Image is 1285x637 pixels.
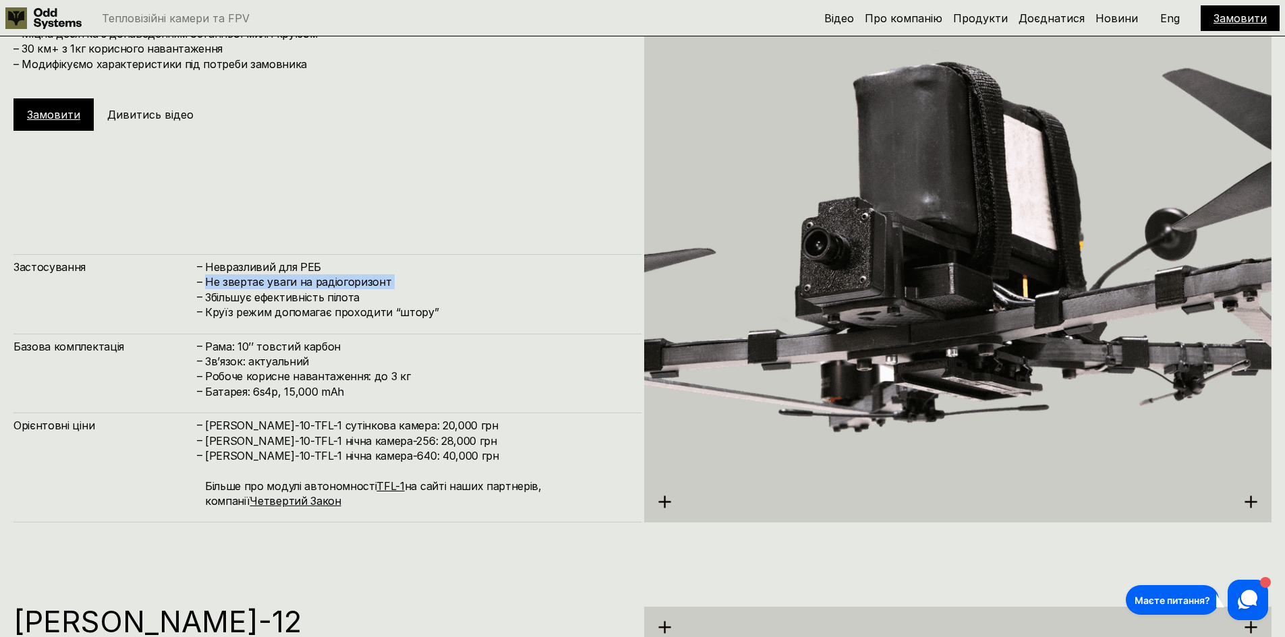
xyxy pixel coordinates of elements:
[205,305,628,320] h4: Круїз режим допомагає проходити “штору”
[107,107,194,122] h5: Дивитись відео
[13,260,196,274] h4: Застосування
[13,418,196,433] h4: Орієнтовні ціни
[205,290,628,305] h4: Збільшує ефективність пілота
[197,433,202,448] h4: –
[27,108,80,121] a: Замовити
[205,339,628,354] h4: Рама: 10’’ товстий карбон
[197,274,202,289] h4: –
[197,368,202,383] h4: –
[953,11,1008,25] a: Продукти
[102,13,250,24] p: Тепловізійні камери та FPV
[13,339,196,354] h4: Базова комплектація
[197,304,202,319] h4: –
[197,417,202,432] h4: –
[205,274,628,289] h4: Не звертає уваги на радіогоризонт
[197,353,202,368] h4: –
[205,260,628,274] h4: Невразливий для РЕБ
[197,384,202,398] h4: –
[13,607,628,636] h1: [PERSON_NAME]-12
[865,11,942,25] a: Про компанію
[197,259,202,274] h4: –
[824,11,854,25] a: Відео
[197,448,202,462] h4: –
[1122,576,1272,624] iframe: HelpCrunch
[205,448,628,509] h4: [PERSON_NAME]-10-TFL-1 нічна камера-640: 40,000 грн Більше про модулі автономності на сайті наших...
[250,494,341,508] a: Четвертий Закон
[205,418,628,433] h4: [PERSON_NAME]-10-TFL-1 сутінкова камера: 20,000 грн
[1019,11,1085,25] a: Доєднатися
[13,26,628,71] h4: – Міцна десятка з донаведенням останньої милі і круїзом – 30 км+ з 1кг корисного навантаження – М...
[1213,11,1267,25] a: Замовити
[1095,11,1138,25] a: Новини
[1160,13,1180,24] p: Eng
[376,479,404,493] a: TFL-1
[205,354,628,369] h4: Зв’язок: актуальний
[205,433,628,448] h4: [PERSON_NAME]-10-TFL-1 нічна камера-256: 28,000 грн
[205,384,628,399] h4: Батарея: 6s4p, 15,000 mAh
[197,289,202,304] h4: –
[197,338,202,353] h4: –
[205,369,628,384] h4: Робоче корисне навантаження: до 3 кг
